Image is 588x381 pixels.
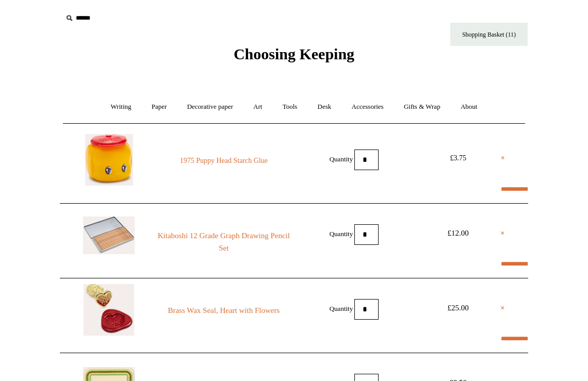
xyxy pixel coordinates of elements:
a: Tools [273,93,307,121]
a: Desk [308,93,341,121]
label: Quantity [330,155,353,162]
a: Gifts & Wrap [395,93,450,121]
a: Writing [102,93,141,121]
a: Kitaboshi 12 Grade Graph Drawing Pencil Set [154,229,294,254]
a: Choosing Keeping [234,54,354,61]
img: Kitaboshi 12 Grade Graph Drawing Pencil Set [83,217,135,254]
label: Quantity [330,229,353,237]
img: Brass Wax Seal, Heart with Flowers [84,284,134,336]
a: Shopping Basket (11) [450,23,528,46]
div: £3.75 [435,152,481,164]
label: Quantity [330,304,353,312]
img: 1975 Puppy Head Starch Glue [85,134,133,186]
a: × [500,302,505,314]
div: £25.00 [435,302,481,314]
div: £12.00 [435,227,481,239]
a: 1975 Puppy Head Starch Glue [154,155,294,167]
a: Accessories [342,93,393,121]
a: About [451,93,487,121]
a: × [501,152,505,164]
a: Art [244,93,271,121]
a: × [500,227,505,239]
a: Paper [142,93,176,121]
a: Brass Wax Seal, Heart with Flowers [154,304,294,317]
a: Decorative paper [178,93,242,121]
span: Choosing Keeping [234,45,354,62]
